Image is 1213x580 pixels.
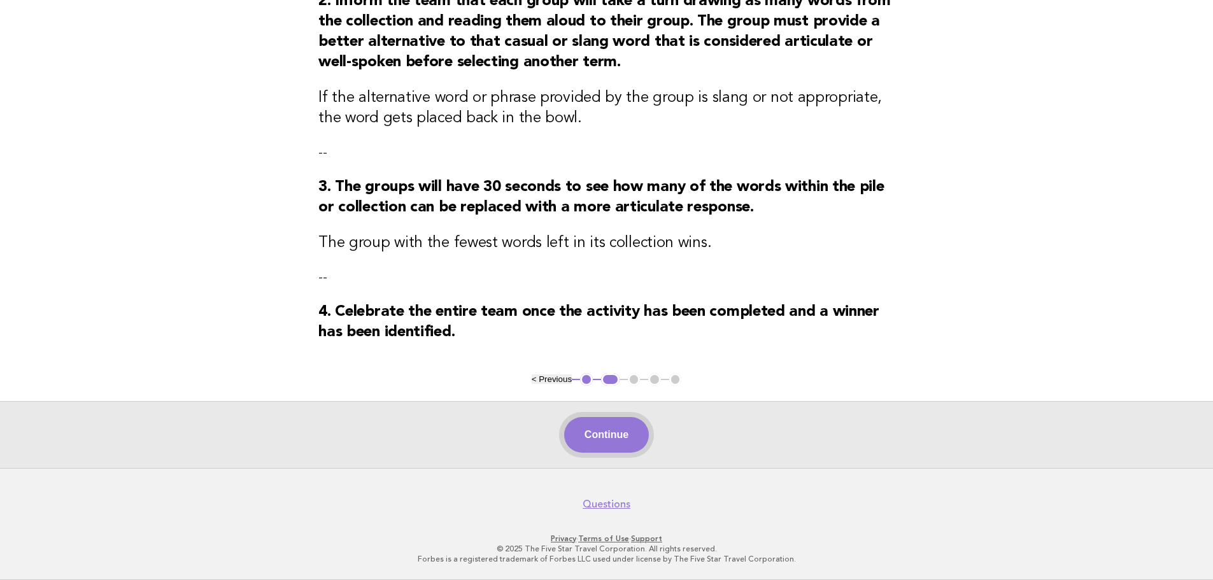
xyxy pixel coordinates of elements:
[318,144,895,162] p: --
[583,498,630,511] a: Questions
[551,534,576,543] a: Privacy
[580,373,593,386] button: 1
[217,534,997,544] p: · ·
[318,233,895,253] h3: The group with the fewest words left in its collection wins.
[217,554,997,564] p: Forbes is a registered trademark of Forbes LLC used under license by The Five Star Travel Corpora...
[318,180,884,215] strong: 3. The groups will have 30 seconds to see how many of the words within the pile or collection can...
[318,88,895,129] h3: If the alternative word or phrase provided by the group is slang or not appropriate, the word get...
[532,374,572,384] button: < Previous
[318,304,879,340] strong: 4. Celebrate the entire team once the activity has been completed and a winner has been identified.
[578,534,629,543] a: Terms of Use
[217,544,997,554] p: © 2025 The Five Star Travel Corporation. All rights reserved.
[601,373,620,386] button: 2
[631,534,662,543] a: Support
[318,269,895,286] p: --
[564,417,649,453] button: Continue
